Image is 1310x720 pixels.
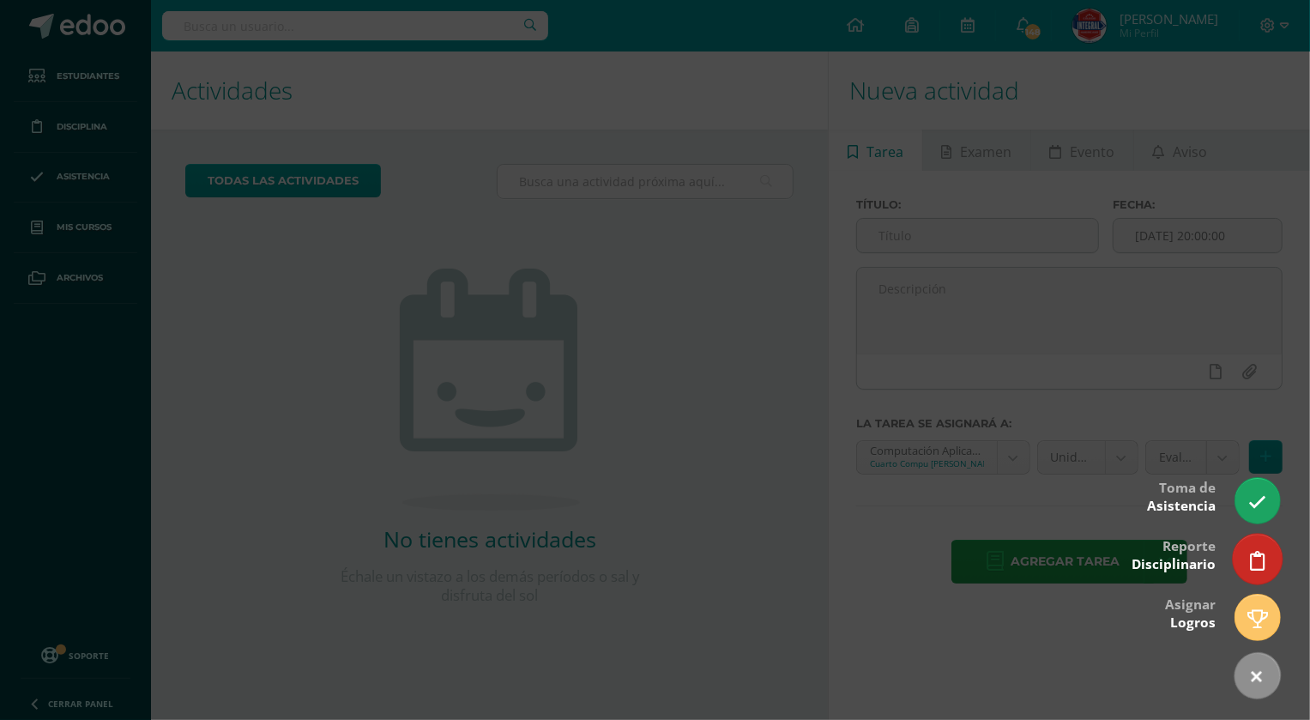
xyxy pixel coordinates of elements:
div: Reporte [1132,526,1216,582]
span: Disciplinario [1132,555,1216,573]
div: Asignar [1165,584,1216,640]
span: Logros [1170,614,1216,632]
div: Toma de [1147,468,1216,523]
span: Asistencia [1147,497,1216,515]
